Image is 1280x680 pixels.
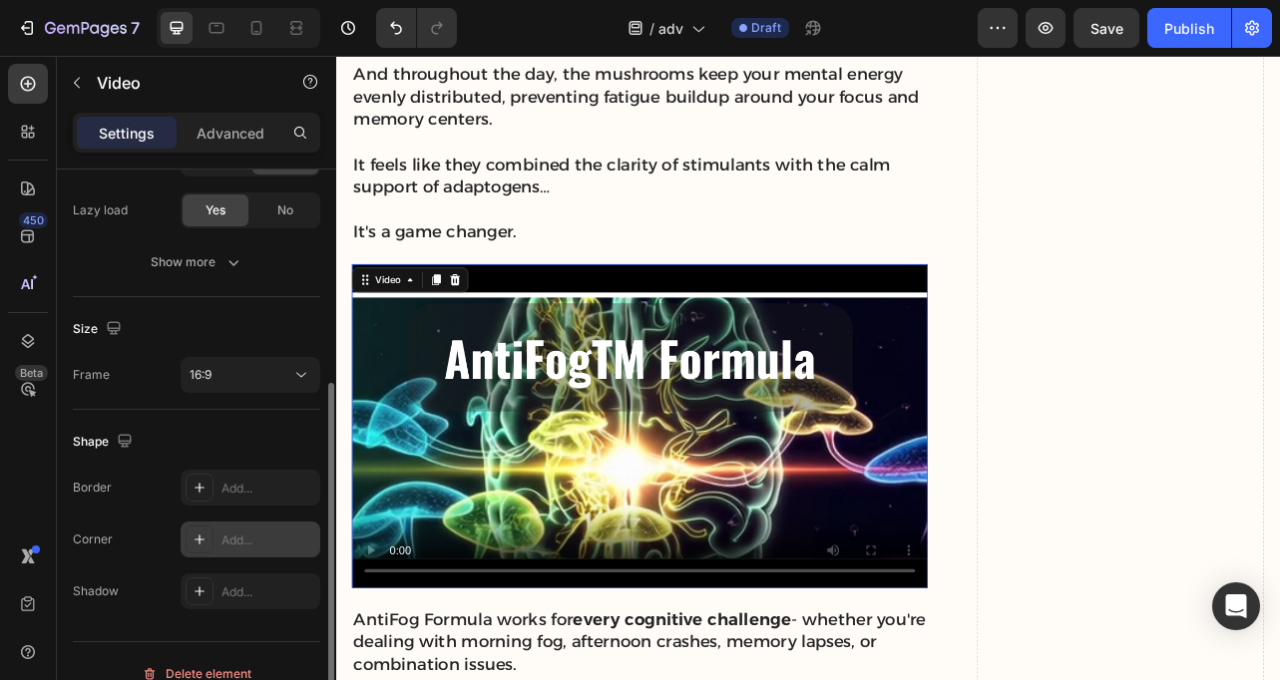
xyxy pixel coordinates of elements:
[73,201,128,219] div: Lazy load
[73,429,137,456] div: Shape
[151,252,243,272] div: Show more
[206,201,225,219] span: Yes
[181,357,320,393] button: 16:9
[73,530,113,548] div: Corner
[15,365,48,381] div: Beta
[221,583,315,601] div: Add...
[19,212,48,228] div: 450
[8,8,149,48] button: 7
[73,366,110,384] div: Frame
[45,275,86,293] div: Video
[649,18,654,39] span: /
[99,123,155,144] p: Settings
[73,479,112,497] div: Border
[73,244,320,280] button: Show more
[376,8,457,48] div: Undo/Redo
[190,367,212,382] span: 16:9
[751,19,781,37] span: Draft
[97,71,266,95] p: Video
[277,201,293,219] span: No
[1147,8,1231,48] button: Publish
[1164,18,1214,39] div: Publish
[20,264,750,675] video: Video
[1090,20,1123,37] span: Save
[197,123,264,144] p: Advanced
[131,16,140,40] p: 7
[221,480,315,498] div: Add...
[336,56,1280,680] iframe: Design area
[1073,8,1139,48] button: Save
[221,531,315,549] div: Add...
[1212,582,1260,630] div: Open Intercom Messenger
[73,582,119,600] div: Shadow
[658,18,683,39] span: adv
[73,316,126,343] div: Size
